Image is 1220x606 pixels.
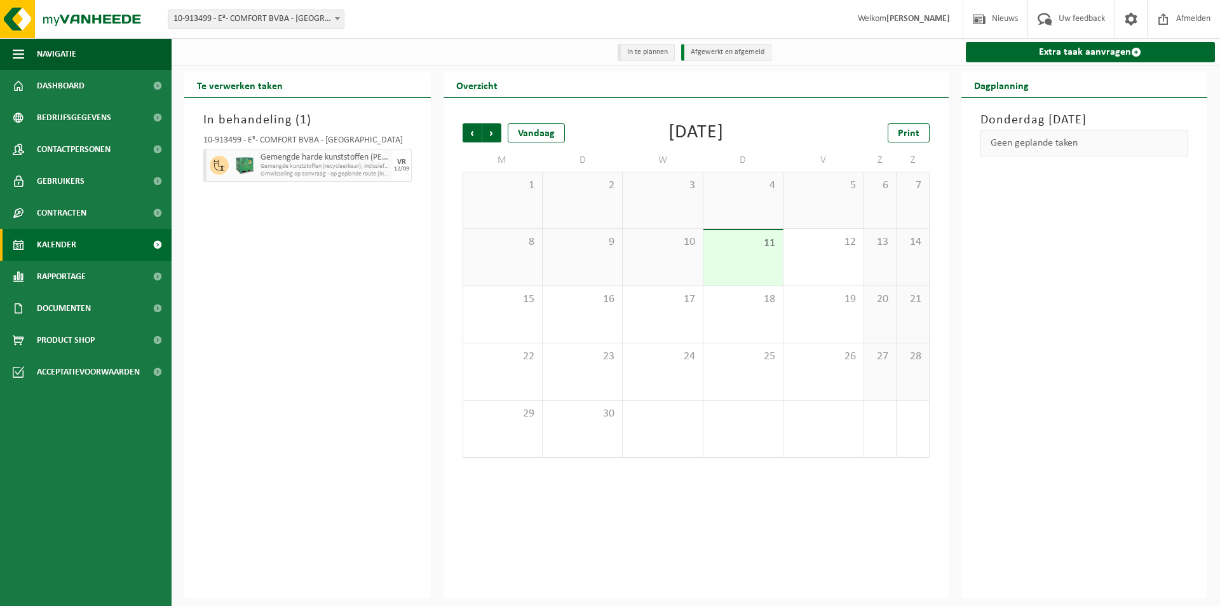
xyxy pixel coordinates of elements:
span: 5 [790,179,857,193]
h2: Te verwerken taken [184,72,295,97]
td: Z [897,149,929,172]
span: Gemengde harde kunststoffen (PE, PP en PVC), recycleerbaar (industrieel) [261,153,390,163]
h2: Overzicht [444,72,510,97]
span: Bedrijfsgegevens [37,102,111,134]
span: Kalender [37,229,76,261]
div: 10-913499 - E³- COMFORT BVBA - [GEOGRAPHIC_DATA] [203,136,412,149]
span: 20 [871,293,890,306]
li: In te plannen [618,44,675,61]
span: 16 [549,293,616,306]
h3: Donderdag [DATE] [980,111,1189,130]
span: Print [898,128,919,139]
span: 29 [470,407,536,421]
span: Contracten [37,197,86,229]
a: Extra taak aanvragen [966,42,1216,62]
span: 9 [549,235,616,249]
span: 17 [629,293,696,306]
td: W [623,149,703,172]
span: 1 [470,179,536,193]
span: Gemengde kunststoffen (recycleerbaar), inclusief PVC [261,163,390,170]
span: Vorige [463,123,482,142]
div: VR [397,158,406,166]
iframe: chat widget [6,578,212,606]
img: PB-HB-1400-HPE-GN-01 [235,156,254,175]
span: 24 [629,350,696,364]
span: 11 [710,237,776,251]
td: Z [864,149,897,172]
span: 10 [629,235,696,249]
span: 27 [871,350,890,364]
span: 6 [871,179,890,193]
span: 30 [549,407,616,421]
td: V [783,149,864,172]
strong: [PERSON_NAME] [886,14,950,24]
span: Gebruikers [37,165,85,197]
span: 25 [710,350,776,364]
span: 3 [629,179,696,193]
span: Acceptatievoorwaarden [37,356,140,388]
span: 18 [710,293,776,306]
td: D [543,149,623,172]
span: 8 [470,235,536,249]
span: 26 [790,350,857,364]
span: 1 [300,114,307,127]
span: Product Shop [37,324,95,356]
span: 28 [903,350,922,364]
span: 19 [790,293,857,306]
span: 2 [549,179,616,193]
span: 4 [710,179,776,193]
span: 23 [549,350,616,364]
h2: Dagplanning [961,72,1041,97]
span: 7 [903,179,922,193]
h3: In behandeling ( ) [203,111,412,130]
span: 10-913499 - E³- COMFORT BVBA - WILSELE [168,10,344,28]
span: Navigatie [37,38,76,70]
span: Volgende [482,123,501,142]
li: Afgewerkt en afgemeld [681,44,771,61]
td: M [463,149,543,172]
span: 10-913499 - E³- COMFORT BVBA - WILSELE [168,10,344,29]
span: Dashboard [37,70,85,102]
div: 12/09 [394,166,409,172]
span: 12 [790,235,857,249]
div: [DATE] [668,123,724,142]
div: Geen geplande taken [980,130,1189,156]
span: 21 [903,293,922,306]
span: Omwisseling op aanvraag - op geplande route (incl. verwerking) [261,170,390,178]
span: 13 [871,235,890,249]
span: Contactpersonen [37,134,111,165]
span: 22 [470,350,536,364]
span: 15 [470,293,536,306]
span: 14 [903,235,922,249]
td: D [703,149,783,172]
a: Print [888,123,930,142]
span: Rapportage [37,261,86,293]
span: Documenten [37,293,91,324]
div: Vandaag [508,123,565,142]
